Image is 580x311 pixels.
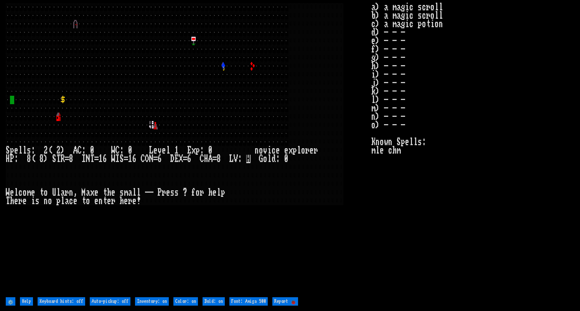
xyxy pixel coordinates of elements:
[31,188,35,197] div: e
[170,155,175,163] div: D
[6,146,10,155] div: S
[310,146,314,155] div: e
[27,146,31,155] div: s
[175,188,179,197] div: s
[267,146,272,155] div: i
[10,155,14,163] div: P
[187,155,191,163] div: 6
[284,155,288,163] div: 0
[86,197,90,205] div: o
[204,155,208,163] div: H
[6,197,10,205] div: T
[166,146,170,155] div: l
[69,155,73,163] div: 8
[217,188,221,197] div: l
[6,188,10,197] div: W
[90,297,130,306] input: Auto-pickup: off
[153,146,158,155] div: e
[69,188,73,197] div: n
[187,146,191,155] div: E
[128,188,132,197] div: a
[111,155,115,163] div: W
[259,146,263,155] div: o
[20,297,33,306] input: Help
[128,146,132,155] div: 0
[86,188,90,197] div: a
[120,155,124,163] div: S
[137,197,141,205] div: !
[73,146,77,155] div: A
[272,146,276,155] div: c
[61,197,65,205] div: l
[103,155,107,163] div: 6
[170,188,175,197] div: s
[208,155,213,163] div: A
[40,155,44,163] div: 8
[90,146,94,155] div: 0
[65,188,69,197] div: r
[107,197,111,205] div: e
[120,197,124,205] div: h
[23,146,27,155] div: l
[175,155,179,163] div: E
[14,155,18,163] div: :
[90,155,94,163] div: T
[272,297,298,306] input: Report 🐞
[297,146,301,155] div: l
[149,188,153,197] div: -
[31,146,35,155] div: :
[94,155,99,163] div: =
[213,188,217,197] div: e
[56,155,61,163] div: T
[14,197,18,205] div: e
[137,188,141,197] div: l
[229,297,268,306] input: Font: Amiga 500
[6,155,10,163] div: H
[196,188,200,197] div: o
[183,188,187,197] div: ?
[158,146,162,155] div: v
[200,146,204,155] div: :
[6,297,15,306] input: ⚙️
[272,155,276,163] div: d
[14,188,18,197] div: l
[44,146,48,155] div: 2
[276,155,280,163] div: :
[234,155,238,163] div: V
[99,197,103,205] div: n
[124,188,128,197] div: m
[158,155,162,163] div: 6
[124,155,128,163] div: =
[128,197,132,205] div: r
[103,197,107,205] div: t
[213,155,217,163] div: =
[120,146,124,155] div: :
[40,188,44,197] div: t
[18,146,23,155] div: l
[259,155,263,163] div: G
[132,197,137,205] div: e
[44,197,48,205] div: n
[175,146,179,155] div: 1
[14,146,18,155] div: e
[263,146,267,155] div: v
[255,146,259,155] div: n
[132,155,137,163] div: 6
[48,146,52,155] div: (
[56,197,61,205] div: p
[111,197,115,205] div: r
[73,197,77,205] div: e
[158,188,162,197] div: P
[90,188,94,197] div: x
[208,146,213,155] div: 0
[191,188,196,197] div: f
[69,197,73,205] div: c
[203,297,225,306] input: Bold: on
[246,155,250,163] mark: H
[221,188,225,197] div: p
[27,155,31,163] div: 8
[18,188,23,197] div: c
[128,155,132,163] div: 1
[44,188,48,197] div: o
[200,188,204,197] div: r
